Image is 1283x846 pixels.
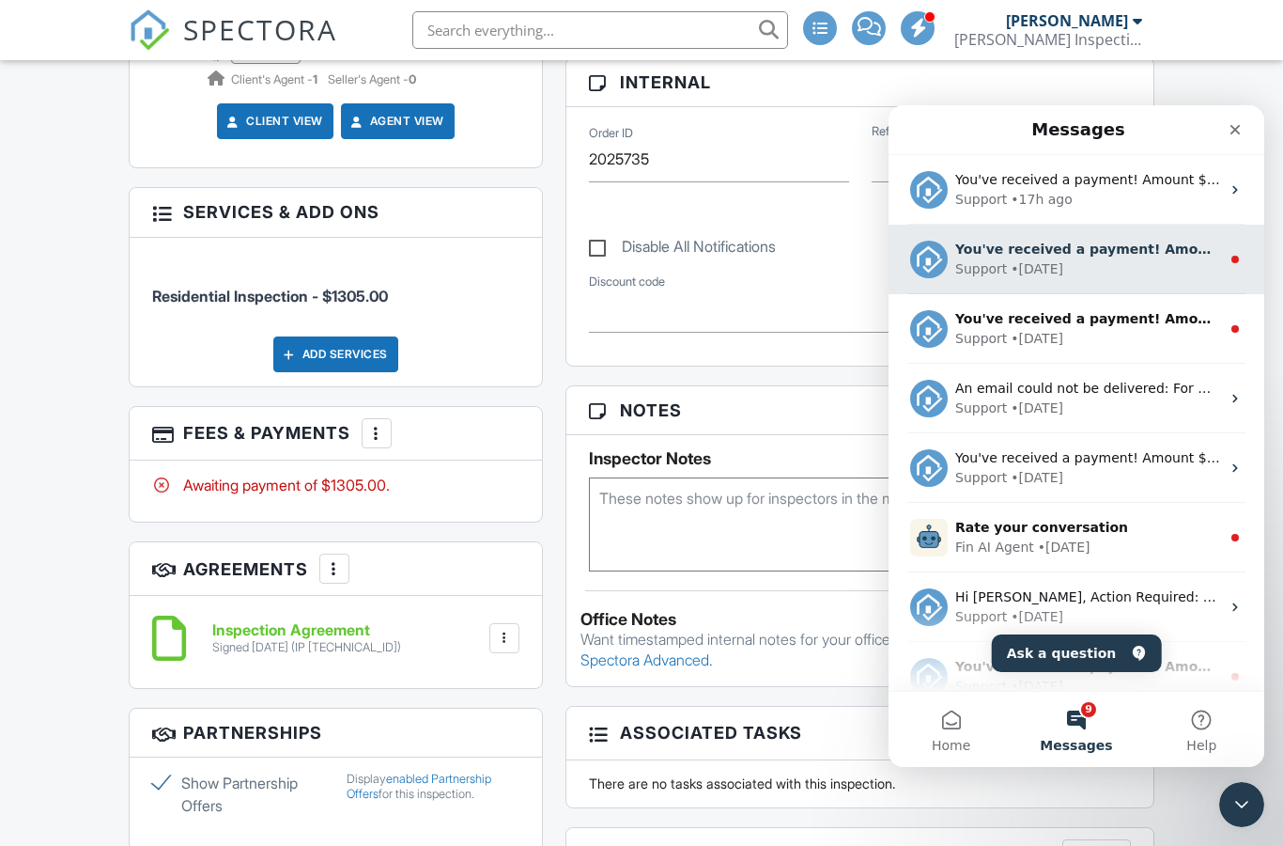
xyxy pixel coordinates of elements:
[580,629,1139,671] p: Want timestamped internal notes for your office staff?
[589,238,776,261] label: Disable All Notifications
[152,475,519,495] div: Awaiting payment of $1305.00.
[580,610,1139,629] div: Office Notes
[412,11,788,49] input: Search everything...
[231,72,320,86] span: Client's Agent -
[298,634,328,647] span: Help
[889,105,1264,767] iframe: Intercom live chat
[130,542,542,596] h3: Agreements
[130,188,542,237] h3: Services & Add ons
[347,772,519,802] div: Display for this inspection.
[149,432,202,452] div: • [DATE]
[872,123,951,140] label: Referral source
[122,293,175,313] div: • [DATE]
[43,634,82,647] span: Home
[580,630,1124,669] a: Click here to enable as part of Spectora Advanced.
[566,386,1153,435] h3: Notes
[273,337,398,372] div: Add Services
[1006,11,1128,30] div: [PERSON_NAME]
[22,483,59,521] img: Profile image for Support
[122,502,175,522] div: • [DATE]
[313,72,317,86] strong: 1
[129,25,337,65] a: SPECTORA
[67,572,118,591] div: Support
[183,9,337,49] span: SPECTORA
[224,112,323,131] a: Client View
[22,553,59,590] img: Profile image for Support
[22,344,59,382] img: Profile image for Support
[212,622,401,655] a: Inspection Agreement Signed [DATE] (IP [TECHNICAL_ID])
[566,58,1153,107] h3: Internal
[67,293,118,313] div: Support
[212,640,401,655] div: Signed [DATE] (IP [TECHNICAL_ID])
[954,30,1142,49] div: Olivas Nichols Inspections
[589,449,1131,468] h5: Inspector Notes
[409,72,416,86] strong: 0
[152,287,388,305] span: Residential Inspection - $1305.00
[67,432,146,452] div: Fin AI Agent
[130,407,542,461] h3: Fees & Payments
[22,414,59,451] img: Profile image for Fin AI Agent
[1219,782,1264,827] iframe: Intercom live chat
[122,363,175,383] div: • [DATE]
[103,529,273,567] button: Ask a question
[348,112,444,131] a: Agent View
[130,709,542,758] h3: Partnerships
[251,587,376,662] button: Help
[578,775,1142,793] div: There are no tasks associated with this inspection.
[212,622,401,639] h6: Inspection Agreement
[122,572,175,591] div: • [DATE]
[152,772,325,817] label: Show Partnership Offers
[67,363,118,383] div: Support
[347,772,491,801] a: enabled Partnership Offers
[589,274,665,290] label: Discount code
[67,275,784,290] span: An email could not be delivered: For more information, view Why emails don't get delivered (Suppo...
[589,124,633,141] label: Order ID
[129,9,170,51] img: The Best Home Inspection Software - Spectora
[328,72,416,86] span: Seller's Agent -
[67,502,118,522] div: Support
[620,720,802,745] span: Associated Tasks
[125,587,250,662] button: Messages
[152,252,519,321] li: Service: Residential Inspection
[151,634,224,647] span: Messages
[67,415,240,430] span: Rate your conversation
